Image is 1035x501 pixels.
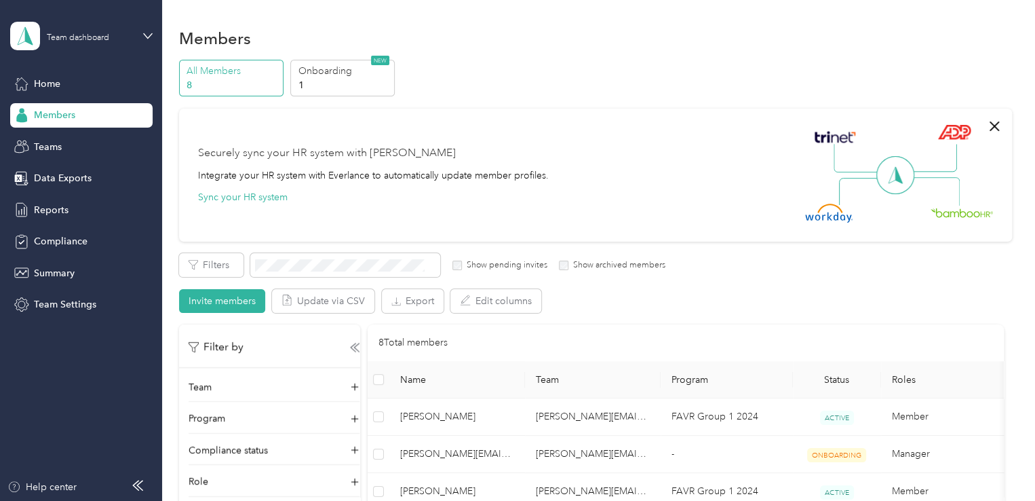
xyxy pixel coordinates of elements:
[661,436,793,473] td: -
[34,297,96,312] span: Team Settings
[820,411,854,425] span: ACTIVE
[568,259,665,272] label: Show archived members
[389,361,525,398] th: Name
[179,31,251,45] h1: Members
[400,447,514,462] span: [PERSON_NAME][EMAIL_ADDRESS][DOMAIN_NAME] (You)
[198,145,456,162] div: Securely sync your HR system with [PERSON_NAME]
[389,436,525,473] td: chrisl@danadistributors.com (You)
[400,374,514,386] span: Name
[820,485,854,500] span: ACTIVE
[371,56,389,65] span: NEW
[400,409,514,424] span: [PERSON_NAME]
[811,128,859,147] img: Trinet
[187,78,279,92] p: 8
[189,475,208,489] p: Role
[959,425,1035,501] iframe: Everlance-gr Chat Button Frame
[881,361,1017,398] th: Roles
[838,177,886,205] img: Line Left Down
[34,77,60,91] span: Home
[805,204,853,223] img: Workday
[34,171,92,185] span: Data Exports
[793,361,881,398] th: Status
[298,64,391,78] p: Onboarding
[34,266,75,280] span: Summary
[400,484,514,499] span: [PERSON_NAME]
[179,253,243,277] button: Filters
[179,289,265,313] button: Invite members
[34,140,62,154] span: Teams
[450,289,541,313] button: Edit columns
[7,480,77,494] button: Help center
[187,64,279,78] p: All Members
[378,335,448,350] p: 8 Total members
[661,398,793,436] td: FAVR Group 1 2024
[661,361,793,398] th: Program
[793,436,881,473] td: ONBOARDING
[34,108,75,122] span: Members
[189,411,225,426] p: Program
[912,177,960,206] img: Line Right Down
[807,448,866,462] span: ONBOARDING
[462,259,547,272] label: Show pending invites
[382,289,444,313] button: Export
[389,398,525,436] td: Patrick J. Sause
[525,398,661,436] td: chrisl@danadistributors.com
[189,380,212,394] p: Team
[198,190,288,204] button: Sync your HR system
[298,78,391,92] p: 1
[47,34,109,42] div: Team dashboard
[525,361,661,398] th: Team
[198,168,549,183] div: Integrate your HR system with Everlance to automatically update member profiles.
[937,124,971,140] img: ADP
[525,436,661,473] td: chrisl@danadistributors.com
[272,289,374,313] button: Update via CSV
[34,203,69,217] span: Reports
[910,144,957,172] img: Line Right Up
[189,443,268,458] p: Compliance status
[34,234,87,248] span: Compliance
[189,339,243,356] p: Filter by
[931,208,993,217] img: BambooHR
[881,398,1017,436] td: Member
[834,144,881,173] img: Line Left Up
[881,436,1017,473] td: Manager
